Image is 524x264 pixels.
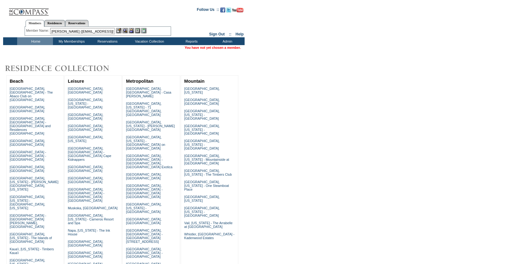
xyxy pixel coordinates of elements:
[197,7,219,14] td: Follow Us ::
[236,32,244,36] a: Help
[184,206,220,217] a: [GEOGRAPHIC_DATA], [US_STATE] - [GEOGRAPHIC_DATA]
[68,98,103,109] a: [GEOGRAPHIC_DATA], [US_STATE] - [GEOGRAPHIC_DATA]
[126,135,165,150] a: [GEOGRAPHIC_DATA], [US_STATE] - [GEOGRAPHIC_DATA] on [GEOGRAPHIC_DATA]
[184,154,229,165] a: [GEOGRAPHIC_DATA], [US_STATE] - Mountainside at [GEOGRAPHIC_DATA]
[126,154,172,169] a: [GEOGRAPHIC_DATA], [GEOGRAPHIC_DATA] - [GEOGRAPHIC_DATA], [GEOGRAPHIC_DATA] Exotica
[232,9,243,13] a: Subscribe to our YouTube Channel
[226,7,231,12] img: Follow us on Twitter
[126,120,175,132] a: [GEOGRAPHIC_DATA], [US_STATE] - [PERSON_NAME][GEOGRAPHIC_DATA]
[184,109,220,120] a: [GEOGRAPHIC_DATA], [US_STATE] - [GEOGRAPHIC_DATA]
[44,20,65,26] a: Residences
[10,117,51,135] a: [GEOGRAPHIC_DATA], [GEOGRAPHIC_DATA] - [GEOGRAPHIC_DATA] and Residences [GEOGRAPHIC_DATA]
[126,173,161,180] a: [GEOGRAPHIC_DATA], [GEOGRAPHIC_DATA]
[68,214,114,225] a: [GEOGRAPHIC_DATA], [US_STATE] - Carneros Resort and Spa
[68,79,84,84] a: Leisure
[10,214,46,229] a: [GEOGRAPHIC_DATA] - [GEOGRAPHIC_DATA][PERSON_NAME], [GEOGRAPHIC_DATA]
[184,232,234,240] a: Whistler, [GEOGRAPHIC_DATA] - Kadenwood Estates
[10,105,45,113] a: [GEOGRAPHIC_DATA], [GEOGRAPHIC_DATA]
[10,247,54,255] a: Kaua'i, [US_STATE] - Timbers Kaua'i
[65,20,88,26] a: Reservations
[68,176,103,184] a: [GEOGRAPHIC_DATA], [GEOGRAPHIC_DATA]
[68,87,103,94] a: [GEOGRAPHIC_DATA], [GEOGRAPHIC_DATA]
[173,37,209,45] td: Reports
[17,37,53,45] td: Home
[10,232,52,243] a: [GEOGRAPHIC_DATA], [US_STATE] - The Islands of [GEOGRAPHIC_DATA]
[135,28,140,33] img: Reservations
[125,37,173,45] td: Vacation Collection
[89,37,125,45] td: Reservations
[184,87,220,94] a: [GEOGRAPHIC_DATA], [US_STATE]
[232,8,243,12] img: Subscribe to our YouTube Channel
[184,195,220,202] a: [GEOGRAPHIC_DATA], [US_STATE]
[220,7,225,12] img: Become our fan on Facebook
[126,87,171,98] a: [GEOGRAPHIC_DATA], [GEOGRAPHIC_DATA] - Casa [PERSON_NAME]
[68,188,104,202] a: [GEOGRAPHIC_DATA], [GEOGRAPHIC_DATA] - [GEOGRAPHIC_DATA] [GEOGRAPHIC_DATA]
[53,37,89,45] td: My Memberships
[184,221,232,229] a: Vail, [US_STATE] - The Arrabelle at [GEOGRAPHIC_DATA]
[10,195,45,210] a: [GEOGRAPHIC_DATA], [US_STATE] - [GEOGRAPHIC_DATA], [US_STATE]
[10,176,59,191] a: [GEOGRAPHIC_DATA], [US_STATE] - [PERSON_NAME][GEOGRAPHIC_DATA], [US_STATE]
[122,28,128,33] img: View
[68,165,103,173] a: [GEOGRAPHIC_DATA], [GEOGRAPHIC_DATA]
[68,135,103,143] a: [GEOGRAPHIC_DATA], [US_STATE]
[141,28,146,33] img: b_calculator.gif
[68,251,103,258] a: [GEOGRAPHIC_DATA], [GEOGRAPHIC_DATA]
[229,32,231,36] span: ::
[126,202,161,214] a: [GEOGRAPHIC_DATA], [US_STATE] - [GEOGRAPHIC_DATA]
[184,180,229,191] a: [GEOGRAPHIC_DATA], [US_STATE] - One Steamboat Place
[126,184,162,199] a: [GEOGRAPHIC_DATA], [GEOGRAPHIC_DATA] - [GEOGRAPHIC_DATA] [GEOGRAPHIC_DATA]
[126,217,161,225] a: [GEOGRAPHIC_DATA], [GEOGRAPHIC_DATA]
[126,247,162,258] a: [GEOGRAPHIC_DATA], [GEOGRAPHIC_DATA] - [GEOGRAPHIC_DATA]
[26,20,45,27] a: Members
[126,102,161,117] a: [GEOGRAPHIC_DATA], [US_STATE] - 71 [GEOGRAPHIC_DATA], [GEOGRAPHIC_DATA]
[10,150,46,161] a: [GEOGRAPHIC_DATA] - [GEOGRAPHIC_DATA] - [GEOGRAPHIC_DATA]
[68,124,103,132] a: [GEOGRAPHIC_DATA], [GEOGRAPHIC_DATA]
[10,139,45,146] a: [GEOGRAPHIC_DATA], [GEOGRAPHIC_DATA]
[220,9,225,13] a: Become our fan on Facebook
[68,146,111,161] a: [GEOGRAPHIC_DATA], [GEOGRAPHIC_DATA] - [GEOGRAPHIC_DATA] Cape Kidnappers
[184,124,220,135] a: [GEOGRAPHIC_DATA], [US_STATE] - [GEOGRAPHIC_DATA]
[68,229,110,236] a: Napa, [US_STATE] - The Ink House
[3,62,125,75] img: Destinations by Exclusive Resorts
[116,28,121,33] img: b_edit.gif
[209,32,225,36] a: Sign Out
[184,139,220,150] a: [GEOGRAPHIC_DATA], [US_STATE] - [GEOGRAPHIC_DATA]
[209,37,245,45] td: Admin
[68,113,103,120] a: [GEOGRAPHIC_DATA], [GEOGRAPHIC_DATA]
[68,206,117,210] a: Muskoka, [GEOGRAPHIC_DATA]
[226,9,231,13] a: Follow us on Twitter
[10,79,23,84] a: Beach
[26,28,50,33] div: Member Name:
[8,3,49,16] img: Compass Home
[10,87,53,102] a: [GEOGRAPHIC_DATA], [GEOGRAPHIC_DATA] - The Abaco Club on [GEOGRAPHIC_DATA]
[184,98,220,105] a: [GEOGRAPHIC_DATA], [GEOGRAPHIC_DATA]
[126,229,162,243] a: [GEOGRAPHIC_DATA], [GEOGRAPHIC_DATA] - [GEOGRAPHIC_DATA][STREET_ADDRESS]
[68,240,103,247] a: [GEOGRAPHIC_DATA], [GEOGRAPHIC_DATA]
[129,28,134,33] img: Impersonate
[10,165,45,173] a: [GEOGRAPHIC_DATA], [GEOGRAPHIC_DATA]
[185,46,241,49] span: You have not yet chosen a member.
[126,79,153,84] a: Metropolitan
[3,9,8,10] img: i.gif
[184,79,204,84] a: Mountain
[184,169,232,176] a: [GEOGRAPHIC_DATA], [US_STATE] - The Timbers Club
